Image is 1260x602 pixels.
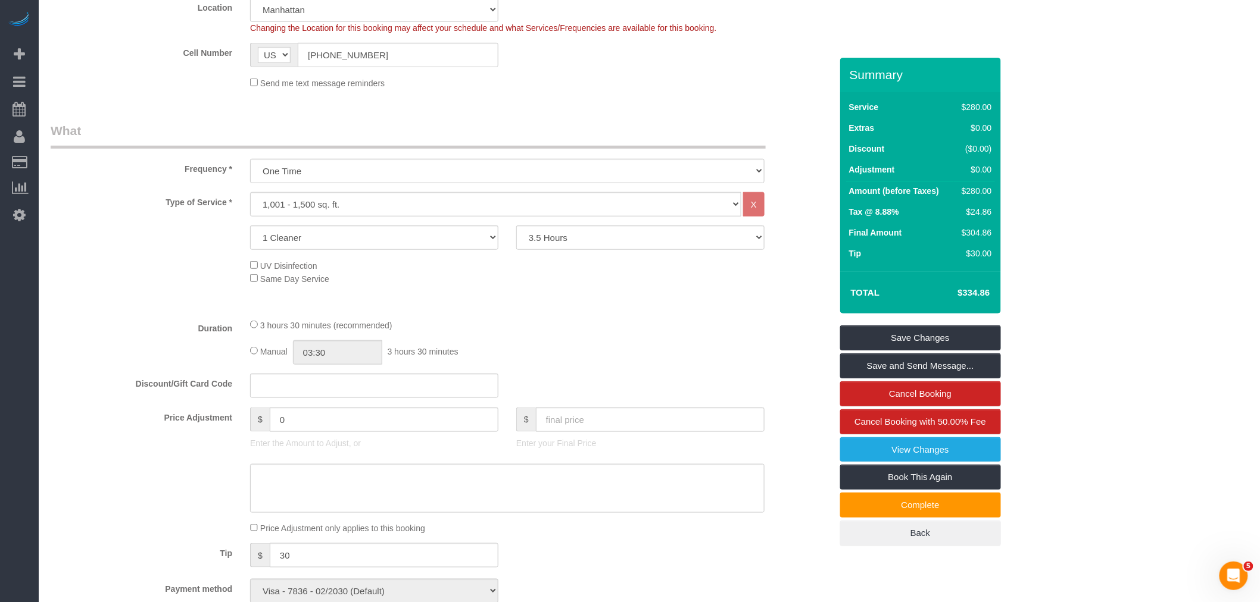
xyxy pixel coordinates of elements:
[42,318,241,334] label: Duration
[260,523,425,533] span: Price Adjustment only applies to this booking
[957,206,991,218] div: $24.86
[516,437,765,449] p: Enter your Final Price
[849,164,895,175] label: Adjustment
[298,43,498,67] input: Cell Number
[260,274,329,284] span: Same Day Service
[260,321,392,330] span: 3 hours 30 minutes (recommended)
[260,261,317,271] span: UV Disinfection
[42,407,241,424] label: Price Adjustment
[957,247,991,259] div: $30.00
[840,493,1001,518] a: Complete
[854,416,986,427] span: Cancel Booking with 50.00% Fee
[840,381,1001,406] a: Cancel Booking
[922,288,990,298] h4: $334.86
[42,374,241,390] label: Discount/Gift Card Code
[840,521,1001,545] a: Back
[849,227,902,239] label: Final Amount
[388,347,459,356] span: 3 hours 30 minutes
[957,143,991,155] div: ($0.00)
[850,68,995,81] h3: Summary
[7,12,31,29] img: Automaid Logo
[260,79,385,88] span: Send me text message reminders
[957,185,991,197] div: $280.00
[1244,562,1253,571] span: 5
[957,164,991,175] div: $0.00
[849,122,875,134] label: Extras
[1220,562,1248,590] iframe: Intercom live chat
[250,407,270,432] span: $
[42,43,241,59] label: Cell Number
[516,407,536,432] span: $
[250,437,498,449] p: Enter the Amount to Adjust, or
[250,543,270,567] span: $
[840,325,1001,350] a: Save Changes
[840,437,1001,462] a: View Changes
[849,206,899,218] label: Tax @ 8.88%
[840,465,1001,490] a: Book This Again
[42,543,241,559] label: Tip
[849,101,879,113] label: Service
[42,579,241,595] label: Payment method
[42,159,241,175] label: Frequency *
[536,407,765,432] input: final price
[51,122,766,149] legend: What
[851,287,880,297] strong: Total
[957,122,991,134] div: $0.00
[840,409,1001,434] a: Cancel Booking with 50.00% Fee
[957,101,991,113] div: $280.00
[957,227,991,239] div: $304.86
[42,192,241,208] label: Type of Service *
[849,185,939,197] label: Amount (before Taxes)
[840,353,1001,378] a: Save and Send Message...
[849,143,885,155] label: Discount
[260,347,288,356] span: Manual
[250,23,716,33] span: Changing the Location for this booking may affect your schedule and what Services/Frequencies are...
[849,247,862,259] label: Tip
